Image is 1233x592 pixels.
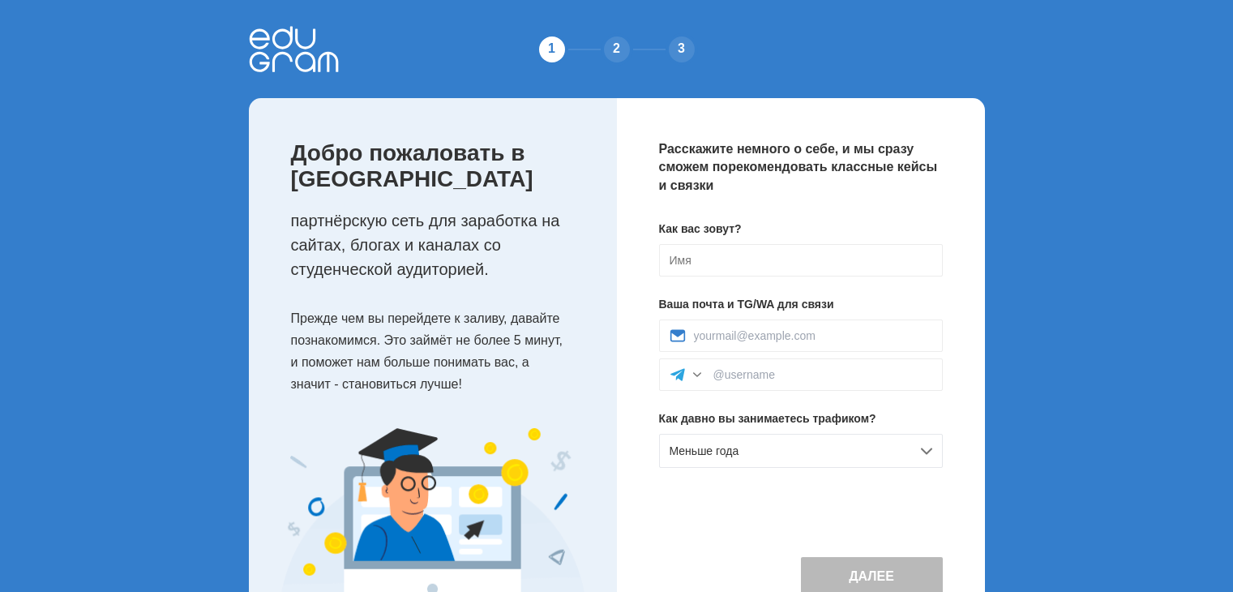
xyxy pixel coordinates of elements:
span: Меньше года [670,444,739,457]
input: Имя [659,244,943,277]
div: 3 [666,33,698,66]
p: Расскажите немного о себе, и мы сразу сможем порекомендовать классные кейсы и связки [659,140,943,195]
p: Как вас зовут? [659,221,943,238]
p: Добро пожаловать в [GEOGRAPHIC_DATA] [291,140,584,192]
div: 2 [601,33,633,66]
input: yourmail@example.com [694,329,932,342]
p: Как давно вы занимаетесь трафиком? [659,410,943,427]
p: партнёрскую сеть для заработка на сайтах, блогах и каналах со студенческой аудиторией. [291,208,584,281]
p: Прежде чем вы перейдете к заливу, давайте познакомимся. Это займёт не более 5 минут, и поможет на... [291,307,584,396]
input: @username [713,368,932,381]
div: 1 [536,33,568,66]
p: Ваша почта и TG/WA для связи [659,296,943,313]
